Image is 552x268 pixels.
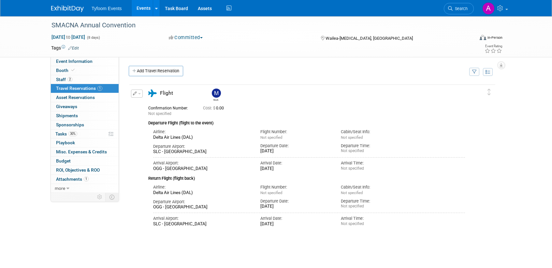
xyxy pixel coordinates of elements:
span: Event Information [56,59,93,64]
div: Arrival Time: [341,216,412,221]
div: Departure Time: [341,198,412,204]
span: Wailea-[MEDICAL_DATA], [GEOGRAPHIC_DATA] [326,36,413,41]
span: Not specified [260,190,282,195]
span: Shipments [56,113,78,118]
div: Departure Date: [260,143,331,149]
span: ROI, Objectives & ROO [56,167,100,173]
span: Playbook [56,140,75,145]
div: [DATE] [260,166,331,172]
a: Staff2 [51,75,119,84]
div: Departure Date: [260,198,331,204]
span: Booth [56,68,76,73]
div: Cabin/Seat Info: [341,129,412,135]
button: Committed [167,34,205,41]
div: Arrival Date: [260,216,331,221]
span: Sponsorships [56,122,84,127]
div: Airline: [153,184,251,190]
div: Airline: [153,129,251,135]
td: Tags [51,45,79,51]
span: Tasks [55,131,77,136]
img: Angie Nichols [482,2,495,15]
div: [DATE] [260,221,331,227]
a: Booth [51,66,119,75]
div: Delta Air Lines (DAL) [153,190,251,196]
a: Search [444,3,474,14]
span: Travel Reservations [56,86,102,91]
a: Asset Reservations [51,93,119,102]
span: 2 [67,77,72,82]
div: Flight Number: [260,129,331,135]
i: Booth reservation complete [71,68,75,72]
span: Not specified [260,135,282,140]
a: Edit [68,46,79,50]
div: Not specified [341,148,412,153]
div: Return Flight (flight back) [148,172,465,182]
span: [DATE] [DATE] [51,34,85,40]
span: Asset Reservations [56,95,95,100]
span: Flight [160,90,173,96]
span: 1 [97,86,102,91]
a: Misc. Expenses & Credits [51,148,119,156]
span: more [55,186,65,191]
div: Not specified [341,204,412,209]
a: more [51,184,119,193]
div: Arrival Airport: [153,160,251,166]
div: [DATE] [260,148,331,154]
td: Toggle Event Tabs [106,193,119,201]
div: Departure Flight (flight to the event) [148,117,465,126]
div: Flight Number: [260,184,331,190]
a: Tasks30% [51,130,119,138]
div: Event Format [435,34,502,44]
span: Staff [56,77,72,82]
div: OGG - [GEOGRAPHIC_DATA] [153,205,251,210]
span: Attachments [56,176,89,182]
div: In-Person [487,35,502,40]
div: Mark Nelson [210,89,222,101]
td: Personalize Event Tab Strip [94,193,106,201]
a: ROI, Objectives & ROO [51,166,119,175]
div: SMACNA Annual Convention [49,20,464,31]
span: (8 days) [86,35,100,40]
span: Cost: $ [203,106,216,110]
a: Travel Reservations1 [51,84,119,93]
div: Not specified [341,166,412,171]
i: Flight [148,90,157,97]
div: Departure Airport: [153,144,251,149]
a: Giveaways [51,102,119,111]
img: ExhibitDay [51,6,84,12]
div: Delta Air Lines (DAL) [153,135,251,140]
div: SLC - [GEOGRAPHIC_DATA] [153,221,251,227]
i: Click and drag to move item [487,89,491,95]
span: to [65,35,71,40]
span: Misc. Expenses & Credits [56,149,107,154]
img: Mark Nelson [212,89,221,98]
span: Search [453,6,468,11]
a: Sponsorships [51,120,119,129]
a: Playbook [51,138,119,147]
span: Budget [56,158,71,163]
div: OGG - [GEOGRAPHIC_DATA] [153,166,251,172]
span: Giveaways [56,104,77,109]
i: Filter by Traveler [472,70,477,74]
div: Mark Nelson [212,98,220,101]
div: Confirmation Number: [148,104,193,111]
div: Event Rating [485,45,502,48]
div: Cabin/Seat Info: [341,184,412,190]
div: [DATE] [260,204,331,209]
div: SLC - [GEOGRAPHIC_DATA] [153,149,251,155]
div: Arrival Date: [260,160,331,166]
span: Not specified [341,135,363,140]
span: Not specified [341,190,363,195]
a: Shipments [51,111,119,120]
span: 1 [84,176,89,181]
a: Budget [51,157,119,165]
div: Arrival Time: [341,160,412,166]
div: Departure Airport: [153,199,251,205]
div: Departure Time: [341,143,412,149]
a: Event Information [51,57,119,66]
span: Not specified [148,111,171,116]
img: Format-Inperson.png [480,35,486,40]
div: Arrival Airport: [153,216,251,221]
a: Attachments1 [51,175,119,184]
a: Add Travel Reservation [129,66,183,76]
